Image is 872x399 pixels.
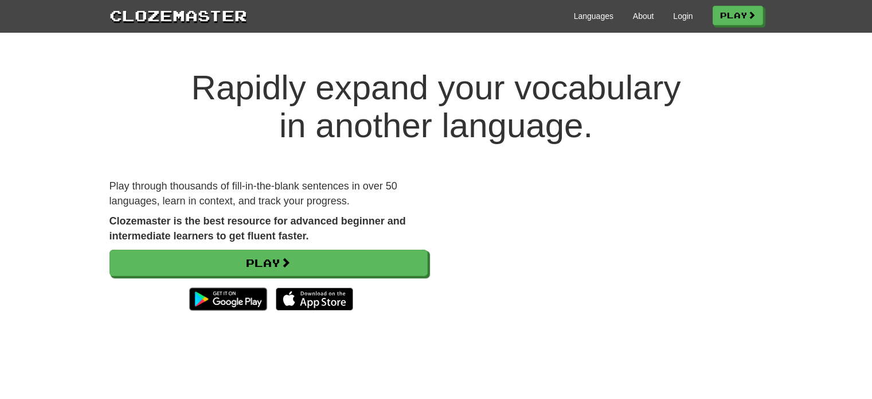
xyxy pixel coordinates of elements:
[110,250,428,276] a: Play
[110,5,247,26] a: Clozemaster
[110,215,406,242] strong: Clozemaster is the best resource for advanced beginner and intermediate learners to get fluent fa...
[713,6,763,25] a: Play
[276,288,353,311] img: Download_on_the_App_Store_Badge_US-UK_135x40-25178aeef6eb6b83b96f5f2d004eda3bffbb37122de64afbaef7...
[633,10,654,22] a: About
[110,179,428,208] p: Play through thousands of fill-in-the-blank sentences in over 50 languages, learn in context, and...
[574,10,613,22] a: Languages
[673,10,693,22] a: Login
[183,282,272,316] img: Get it on Google Play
